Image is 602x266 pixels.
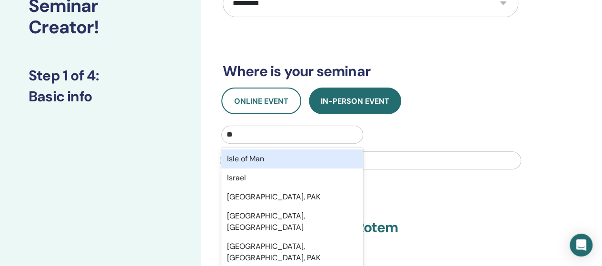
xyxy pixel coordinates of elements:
span: Online Event [234,96,288,106]
div: Israel [221,168,364,187]
h3: Confirm your details [223,198,518,215]
h3: Basic DNA with Hen Rotem [223,219,518,247]
button: In-Person Event [309,88,401,114]
span: In-Person Event [321,96,389,106]
h3: Step 1 of 4 : [29,67,172,84]
div: [GEOGRAPHIC_DATA], [GEOGRAPHIC_DATA] [221,207,364,237]
div: [GEOGRAPHIC_DATA], PAK [221,187,364,207]
button: Online Event [221,88,301,114]
h3: Basic info [29,88,172,105]
div: Isle of Man [221,149,364,168]
h3: Where is your seminar [223,63,518,80]
div: Open Intercom Messenger [570,234,592,256]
